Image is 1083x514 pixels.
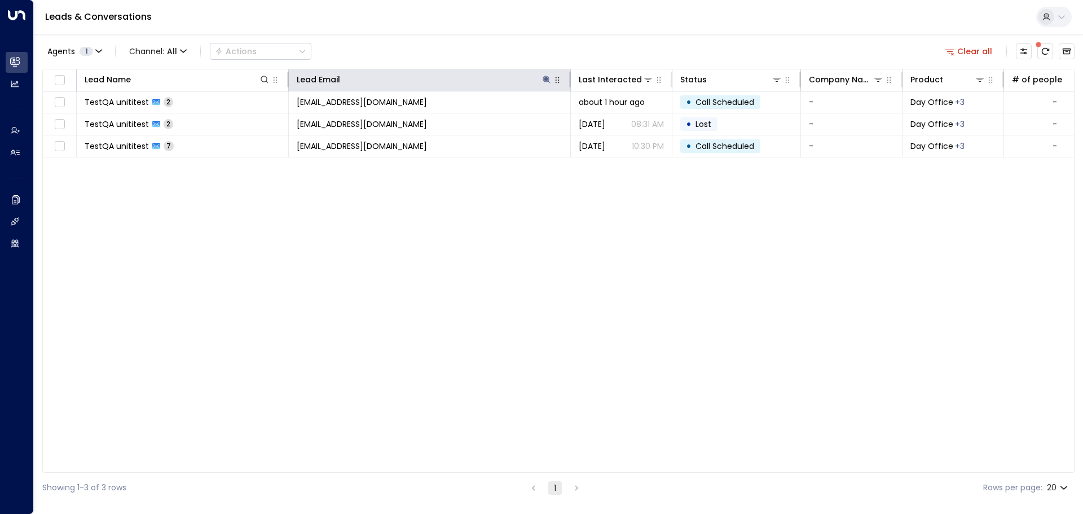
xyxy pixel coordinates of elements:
[1037,43,1053,59] span: There are new threads available. Refresh the grid to view the latest updates.
[695,96,754,108] span: Call Scheduled
[80,47,93,56] span: 1
[680,73,707,86] div: Status
[579,73,642,86] div: Last Interacted
[52,73,67,87] span: Toggle select all
[955,96,965,108] div: Long Term Office,Short Term Office,Workstation
[167,47,177,56] span: All
[164,97,173,107] span: 2
[164,119,173,129] span: 2
[801,113,902,135] td: -
[695,118,711,130] span: Lost
[125,43,191,59] span: Channel:
[85,140,149,152] span: TestQA unititest
[297,118,427,130] span: testqa.unititest@yahoo.com
[297,73,340,86] div: Lead Email
[1053,140,1057,152] div: -
[801,135,902,157] td: -
[1012,73,1062,86] div: # of people
[1016,43,1032,59] button: Customize
[686,93,692,112] div: •
[579,140,605,152] span: Sep 08, 2025
[297,73,552,86] div: Lead Email
[548,481,562,495] button: page 1
[42,43,106,59] button: Agents1
[910,118,953,130] span: Day Office
[47,47,75,55] span: Agents
[210,43,311,60] div: Button group with a nested menu
[164,141,174,151] span: 7
[52,139,67,153] span: Toggle select row
[695,140,754,152] span: Call Scheduled
[210,43,311,60] button: Actions
[955,140,965,152] div: Long Term Office,Short Term Office,Workstation
[680,73,782,86] div: Status
[983,482,1042,494] label: Rows per page:
[1053,96,1057,108] div: -
[1059,43,1075,59] button: Archived Leads
[631,118,664,130] p: 08:31 AM
[579,118,605,130] span: Yesterday
[85,118,149,130] span: TestQA unititest
[45,10,152,23] a: Leads & Conversations
[42,482,126,494] div: Showing 1-3 of 3 rows
[910,96,953,108] span: Day Office
[910,73,943,86] div: Product
[85,96,149,108] span: TestQA unititest
[1053,118,1057,130] div: -
[85,73,131,86] div: Lead Name
[297,140,427,152] span: testqa.unititest@yahoo.com
[297,96,427,108] span: testqa.unititest@yahoo.com
[686,137,692,156] div: •
[941,43,997,59] button: Clear all
[579,96,645,108] span: about 1 hour ago
[809,73,873,86] div: Company Name
[955,118,965,130] div: Long Term Office,Short Term Office,Workstation
[910,73,985,86] div: Product
[579,73,654,86] div: Last Interacted
[801,91,902,113] td: -
[686,115,692,134] div: •
[809,73,884,86] div: Company Name
[526,481,584,495] nav: pagination navigation
[1047,480,1070,496] div: 20
[52,95,67,109] span: Toggle select row
[632,140,664,152] p: 10:30 PM
[215,46,257,56] div: Actions
[910,140,953,152] span: Day Office
[85,73,270,86] div: Lead Name
[125,43,191,59] button: Channel:All
[52,117,67,131] span: Toggle select row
